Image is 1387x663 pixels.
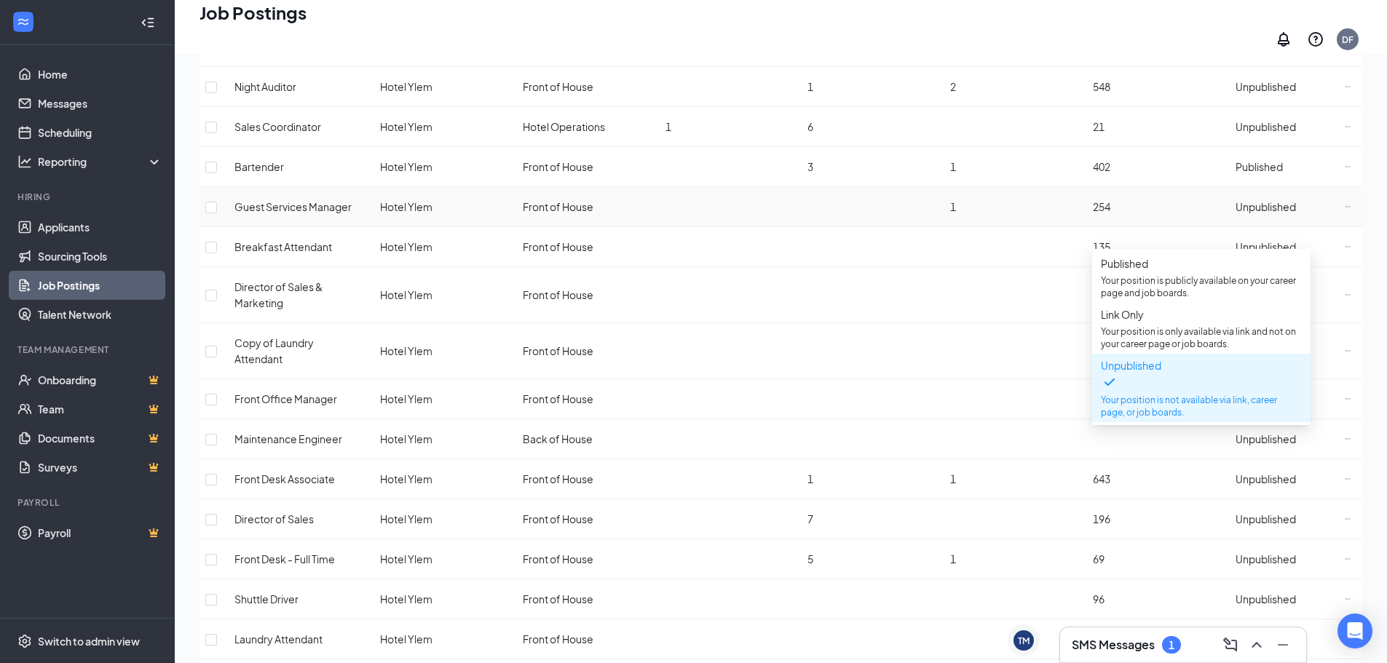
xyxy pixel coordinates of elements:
[523,592,593,606] span: Front of House
[1222,636,1239,654] svg: ComposeMessage
[380,592,432,606] span: Hotel Ylem
[17,154,32,169] svg: Analysis
[1345,84,1351,90] svg: Ellipses
[1345,396,1351,402] svg: Ellipses
[807,512,813,525] span: 7
[234,432,342,445] span: Maintenance Engineer
[511,379,654,419] td: Front of House
[1236,80,1296,93] span: Unpublished
[234,472,335,485] span: Front Desk Associate
[1093,240,1110,253] span: 135
[807,552,813,565] span: 5
[511,323,654,379] td: Front of House
[38,118,162,147] a: Scheduling
[16,15,31,29] svg: WorkstreamLogo
[1093,80,1110,93] span: 548
[38,271,162,300] a: Job Postings
[1093,512,1110,525] span: 196
[380,240,432,253] span: Hotel Ylem
[234,632,323,646] span: Laundry Attendant
[511,267,654,323] td: Front of House
[523,200,593,213] span: Front of House
[523,288,593,301] span: Front of House
[511,499,654,539] td: Front of House
[1236,160,1283,173] span: Published
[141,15,155,30] svg: Collapse
[511,187,654,227] td: Front of House
[950,472,956,485] span: 1
[368,187,511,227] td: Hotel Ylem
[380,120,432,133] span: Hotel Ylem
[38,634,140,648] div: Switch to admin view
[523,160,593,173] span: Front of House
[380,512,432,525] span: Hotel Ylem
[38,213,162,242] a: Applicants
[38,518,162,547] a: PayrollCrown
[380,472,432,485] span: Hotel Ylem
[1101,325,1302,350] p: Your position is only available via link and not on your career page or job boards.
[368,539,511,579] td: Hotel Ylem
[380,392,432,405] span: Hotel Ylem
[368,459,511,499] td: Hotel Ylem
[665,120,671,133] span: 1
[1101,373,1118,391] svg: Checkmark
[38,424,162,453] a: DocumentsCrown
[1337,614,1372,648] div: Open Intercom Messenger
[380,552,432,565] span: Hotel Ylem
[234,592,299,606] span: Shuttle Driver
[511,619,654,659] td: Front of House
[368,107,511,147] td: Hotel Ylem
[38,300,162,329] a: Talent Network
[1345,436,1351,442] svg: Ellipses
[1345,204,1351,210] svg: Ellipses
[368,619,511,659] td: Hotel Ylem
[38,453,162,482] a: SurveysCrown
[950,80,956,93] span: 2
[38,60,162,89] a: Home
[1307,31,1324,48] svg: QuestionInfo
[368,147,511,187] td: Hotel Ylem
[523,512,593,525] span: Front of House
[368,67,511,107] td: Hotel Ylem
[523,472,593,485] span: Front of House
[1093,160,1110,173] span: 402
[950,160,956,173] span: 1
[1345,124,1351,130] svg: Ellipses
[807,160,813,173] span: 3
[1275,31,1292,48] svg: Notifications
[368,323,511,379] td: Hotel Ylem
[17,344,159,356] div: Team Management
[17,191,159,203] div: Hiring
[950,552,956,565] span: 1
[511,539,654,579] td: Front of House
[1018,635,1030,647] div: TM
[368,379,511,419] td: Hotel Ylem
[807,80,813,93] span: 1
[511,459,654,499] td: Front of House
[1101,274,1302,299] p: Your position is publicly available on your career page and job boards.
[523,432,593,445] span: Back of House
[511,107,654,147] td: Hotel Operations
[368,227,511,267] td: Hotel Ylem
[1236,552,1296,565] span: Unpublished
[1236,200,1296,213] span: Unpublished
[1236,512,1296,525] span: Unpublished
[17,634,32,648] svg: Settings
[1072,637,1155,653] h3: SMS Messages
[234,336,314,365] span: Copy of Laundry Attendant
[234,280,323,309] span: Director of Sales & Marketing
[380,80,432,93] span: Hotel Ylem
[807,472,813,485] span: 1
[38,154,163,169] div: Reporting
[380,432,432,445] span: Hotel Ylem
[1093,120,1105,133] span: 21
[511,579,654,619] td: Front of House
[234,392,337,405] span: Front Office Manager
[511,67,654,107] td: Front of House
[1345,348,1351,354] svg: Ellipses
[523,120,605,133] span: Hotel Operations
[368,579,511,619] td: Hotel Ylem
[234,240,332,253] span: Breakfast Attendant
[523,240,593,253] span: Front of House
[368,499,511,539] td: Hotel Ylem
